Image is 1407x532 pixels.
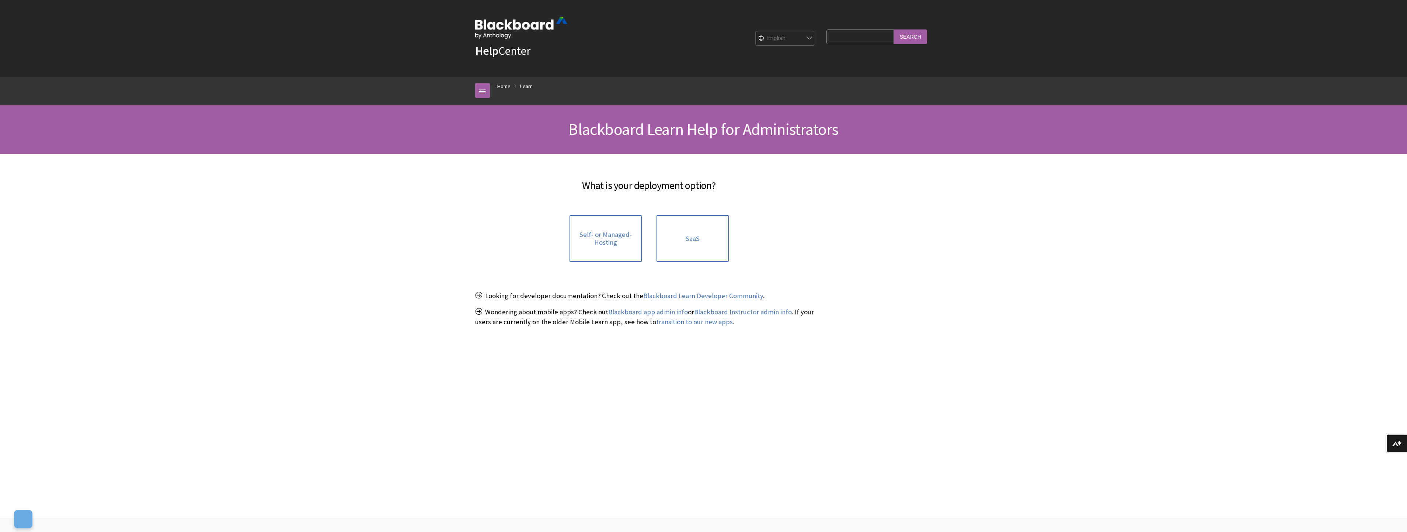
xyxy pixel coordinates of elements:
[657,215,729,262] a: SaaS
[475,291,823,301] p: Looking for developer documentation? Check out the .
[694,308,792,316] a: Blackboard Instructor admin info
[608,308,688,316] a: Blackboard app admin info
[475,169,823,193] h2: What is your deployment option?
[570,215,642,262] a: Self- or Managed-Hosting
[475,43,530,58] a: HelpCenter
[568,119,838,139] span: Blackboard Learn Help for Administrators
[756,31,815,46] select: Site Language Selector
[574,231,637,246] span: Self- or Managed-Hosting
[475,307,823,326] p: Wondering about mobile apps? Check out or . If your users are currently on the older Mobile Learn...
[656,318,733,326] a: transition to our new apps
[894,29,927,44] input: Search
[475,17,567,39] img: Blackboard by Anthology
[14,510,32,528] button: Open Preferences
[643,291,763,300] a: Blackboard Learn Developer Community
[520,82,533,91] a: Learn
[475,43,498,58] strong: Help
[686,235,700,243] span: SaaS
[497,82,511,91] a: Home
